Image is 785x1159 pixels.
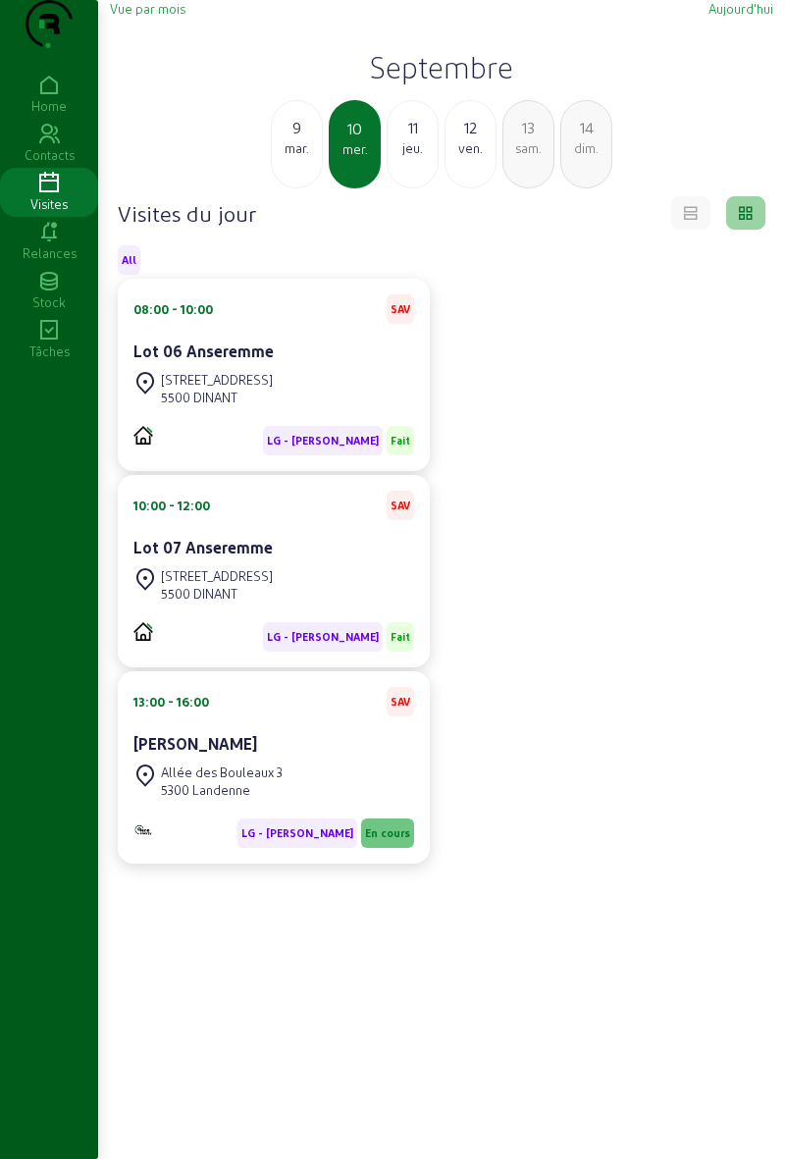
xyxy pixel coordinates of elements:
cam-card-title: [PERSON_NAME] [133,734,257,753]
img: Monitoring et Maintenance [133,823,153,836]
div: sam. [503,139,553,157]
div: 10 [331,117,379,140]
div: 14 [561,116,611,139]
span: LG - [PERSON_NAME] [241,826,353,840]
span: SAV [391,302,410,316]
span: SAV [391,499,410,512]
span: All [122,253,136,267]
span: LG - [PERSON_NAME] [267,434,379,448]
div: 10:00 - 12:00 [133,497,210,514]
span: LG - [PERSON_NAME] [267,630,379,644]
span: Fait [391,434,410,448]
div: [STREET_ADDRESS] [161,567,273,585]
img: PVELEC [133,426,153,445]
div: mar. [272,139,322,157]
div: 5500 DINANT [161,585,273,603]
div: Allée des Bouleaux 3 [161,764,283,781]
div: 5300 Landenne [161,781,283,799]
div: 11 [388,116,438,139]
h4: Visites du jour [118,199,256,227]
h2: Septembre [110,49,773,84]
div: mer. [331,140,379,158]
span: SAV [391,695,410,709]
img: PVELEC [133,622,153,641]
div: 13 [503,116,553,139]
div: jeu. [388,139,438,157]
span: En cours [365,826,410,840]
div: 08:00 - 10:00 [133,300,213,318]
div: ven. [445,139,496,157]
div: 12 [445,116,496,139]
div: 13:00 - 16:00 [133,693,209,711]
cam-card-title: Lot 07 Anseremme [133,538,273,556]
span: Fait [391,630,410,644]
div: 5500 DINANT [161,389,273,406]
span: Vue par mois [110,1,185,16]
div: dim. [561,139,611,157]
div: [STREET_ADDRESS] [161,371,273,389]
cam-card-title: Lot 06 Anseremme [133,342,274,360]
div: 9 [272,116,322,139]
span: Aujourd'hui [708,1,773,16]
